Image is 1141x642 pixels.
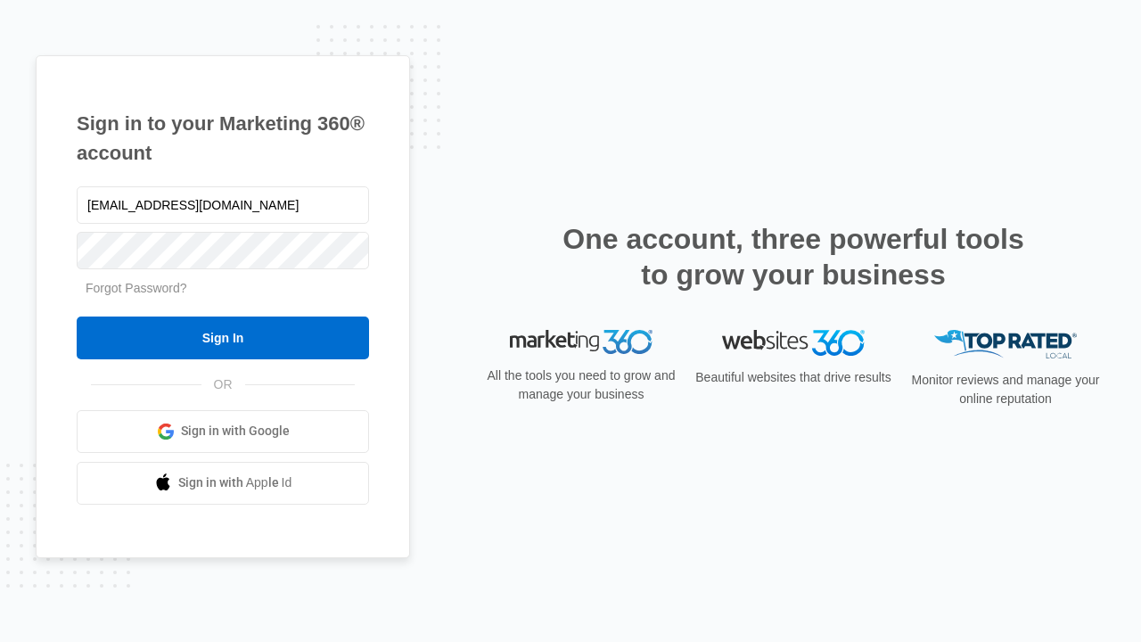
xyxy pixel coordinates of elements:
[201,375,245,394] span: OR
[77,186,369,224] input: Email
[181,422,290,440] span: Sign in with Google
[694,368,893,387] p: Beautiful websites that drive results
[77,410,369,453] a: Sign in with Google
[77,109,369,168] h1: Sign in to your Marketing 360® account
[178,473,292,492] span: Sign in with Apple Id
[934,330,1077,359] img: Top Rated Local
[510,330,653,355] img: Marketing 360
[906,371,1105,408] p: Monitor reviews and manage your online reputation
[722,330,865,356] img: Websites 360
[77,462,369,505] a: Sign in with Apple Id
[77,317,369,359] input: Sign In
[557,221,1030,292] h2: One account, three powerful tools to grow your business
[86,281,187,295] a: Forgot Password?
[481,366,681,404] p: All the tools you need to grow and manage your business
